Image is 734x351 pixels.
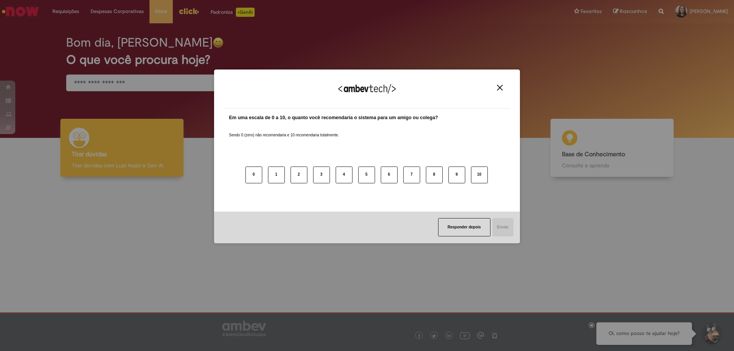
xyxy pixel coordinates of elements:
[291,167,307,183] button: 2
[338,84,396,94] img: Logo Ambevtech
[313,167,330,183] button: 3
[471,167,488,183] button: 10
[268,167,285,183] button: 1
[448,167,465,183] button: 9
[497,85,503,91] img: Close
[438,218,490,236] button: Responder depois
[245,167,262,183] button: 0
[229,123,339,138] label: Sendo 0 (zero) não recomendaria e 10 recomendaria totalmente.
[426,167,443,183] button: 8
[336,167,352,183] button: 4
[381,167,398,183] button: 6
[495,84,505,91] button: Close
[229,114,438,121] label: Em uma escala de 0 a 10, o quanto você recomendaria o sistema para um amigo ou colega?
[403,167,420,183] button: 7
[358,167,375,183] button: 5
